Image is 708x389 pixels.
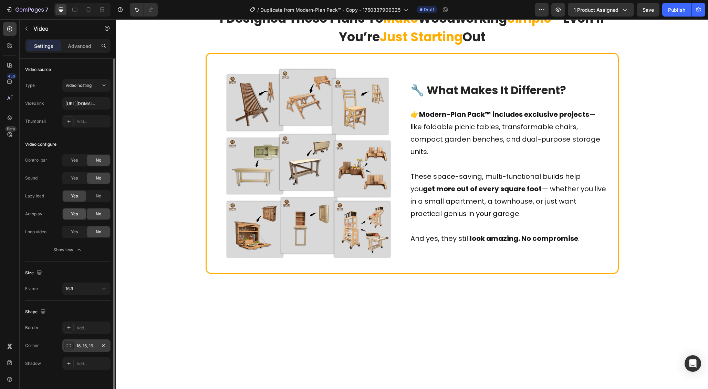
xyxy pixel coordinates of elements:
[25,193,44,199] div: Lazy load
[568,3,634,17] button: 1 product assigned
[76,325,109,331] div: Add...
[25,342,39,349] div: Corner
[33,24,92,33] p: Video
[45,6,48,14] p: 7
[25,360,41,367] div: Shadow
[257,6,259,13] span: /
[71,175,78,181] span: Yes
[294,151,490,201] p: These space-saving, multi-functional builds help you — whether you live in a small apartment, a t...
[574,6,618,13] span: 1 product assigned
[71,157,78,163] span: Yes
[96,175,101,181] span: No
[34,42,53,50] p: Settings
[68,42,91,50] p: Advanced
[116,19,708,389] iframe: Design area
[25,325,39,331] div: Border
[130,3,158,17] div: Undo/Redo
[25,141,56,147] div: Video configure
[25,244,111,256] button: Show less
[7,73,17,79] div: 450
[71,229,78,235] span: Yes
[62,283,111,295] button: 16:9
[96,193,101,199] span: No
[71,193,78,199] span: Yes
[354,214,462,224] strong: look amazing. No compromise
[71,211,78,217] span: Yes
[637,3,659,17] button: Save
[94,45,291,243] img: gempages_541877303114728622-44cb7223-80c3-4220-aca9-1ab1fd1b8b62.png
[76,119,109,125] div: Add...
[25,157,47,163] div: Control bar
[62,97,111,110] input: Insert video url here
[25,66,51,73] div: Video source
[62,79,111,92] button: Video hosting
[76,361,109,367] div: Add...
[25,175,38,181] div: Sound
[25,286,38,292] div: Frame
[685,355,701,372] div: Open Intercom Messenger
[294,62,491,80] h2: 🔧 What Makes It Different?
[3,3,51,17] button: 7
[96,157,101,163] span: No
[25,82,35,89] div: Type
[25,100,44,106] div: Video link
[96,211,101,217] span: No
[5,126,17,132] div: Beta
[303,90,473,100] strong: Modern-Plan Pack™ includes exclusive projects
[25,229,46,235] div: Loop video
[76,343,96,349] div: 16, 16, 16, 16
[25,268,43,278] div: Size
[25,307,47,317] div: Shape
[662,3,691,17] button: Publish
[53,246,83,253] div: Show less
[25,118,46,124] div: Thumbnail
[294,213,490,225] p: And yes, they still .
[643,7,654,13] span: Save
[424,7,434,13] span: Draft
[25,211,42,217] div: Autoplay
[65,83,92,88] span: Video hosting
[307,165,426,174] strong: get more out of every square foot
[294,89,490,139] p: 👉 — like foldable picnic tables, transformable chairs, compact garden benches, and dual-purpose s...
[260,6,400,13] span: Duplicate from Modern-Plan Pack™ - Copy - 1750337909325
[668,6,685,13] div: Publish
[264,9,346,27] span: Just Starting
[65,286,73,291] span: 16:9
[96,229,101,235] span: No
